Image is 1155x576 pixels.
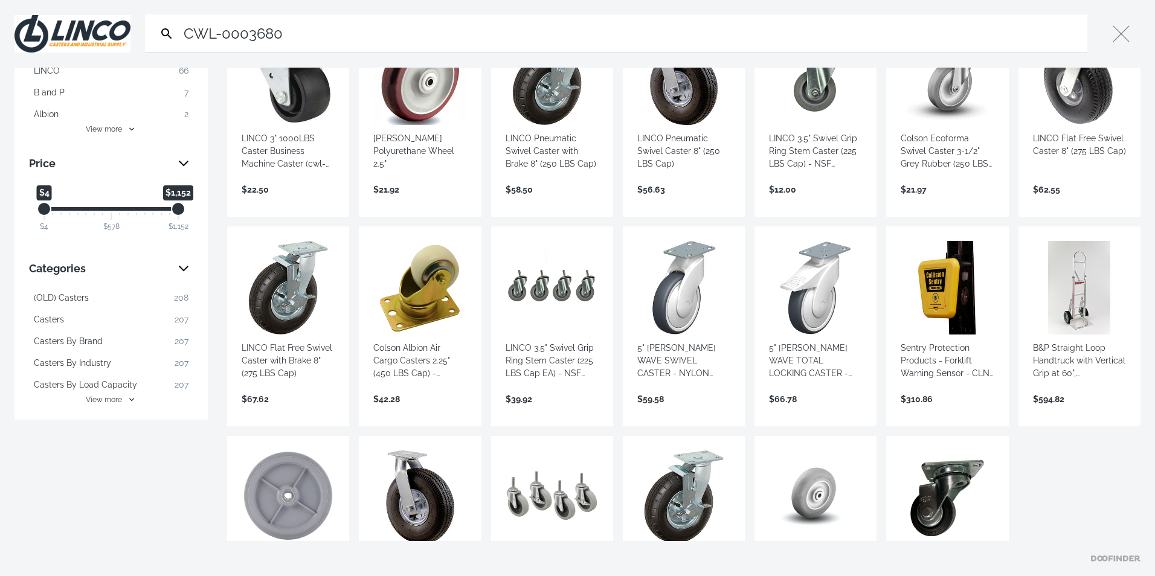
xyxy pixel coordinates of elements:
span: 66 [179,65,188,77]
button: Casters By Load Capacity 207 [29,375,193,394]
button: Albion 2 [29,104,193,124]
input: Search… [181,14,1083,53]
span: 207 [175,335,188,348]
div: Maximum Price [171,202,185,216]
button: Casters 207 [29,310,193,329]
span: View more [86,394,122,405]
button: Casters By Industry 207 [29,353,193,373]
button: View more [29,394,193,405]
span: View more [86,124,122,135]
button: Casters By Brand 207 [29,331,193,351]
span: Casters By Industry [34,357,111,370]
button: Subscribe [13,18,74,40]
span: Categories [29,259,169,278]
span: (OLD) Casters [34,292,89,304]
div: $578 [103,221,120,232]
img: Close [14,15,130,53]
span: Casters By Load Capacity [34,379,137,391]
span: Casters By Brand [34,335,103,348]
span: 207 [175,379,188,391]
button: Close [1102,14,1141,53]
button: LINCO 66 [29,61,193,80]
span: Albion [34,108,59,121]
button: B and P 7 [29,83,193,102]
div: $1,152 [169,221,188,232]
svg: Search [159,27,174,41]
strong: Sign up and Save 10% On Your Order [51,140,244,152]
button: View more [29,124,193,135]
a: Doofinder home page [1091,555,1141,562]
input: Subscribe [18,217,79,238]
div: $4 [40,221,48,232]
div: Minimum Price [37,202,51,216]
span: LINCO [34,65,60,77]
span: 208 [174,292,188,304]
label: Email Address [18,166,278,181]
span: Price [29,154,169,173]
span: 207 [175,313,188,326]
button: (OLD) Casters 208 [29,288,193,307]
span: Linco Casters & Industrial Supply [86,253,210,263]
span: 2 [184,108,188,121]
span: B and P [34,86,65,99]
span: 7 [184,86,188,99]
span: 207 [175,357,188,370]
span: Casters [34,313,64,326]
